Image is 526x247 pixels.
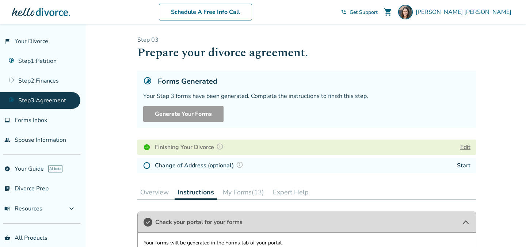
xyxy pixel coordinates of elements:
h5: Forms Generated [158,76,217,86]
span: menu_book [4,206,10,212]
span: Get Support [350,9,378,16]
span: explore [4,166,10,172]
img: Molly Tafoya [398,5,413,19]
img: Completed [143,144,150,151]
span: shopping_cart [384,8,392,16]
button: Edit [460,143,470,152]
span: Forms Inbox [15,116,47,124]
div: Your Step 3 forms have been generated. Complete the instructions to finish this step. [143,92,470,100]
h1: Prepare your divorce agreement. [137,44,476,62]
p: Step 0 3 [137,36,476,44]
span: expand_more [67,204,76,213]
span: AI beta [48,165,62,172]
span: [PERSON_NAME] [PERSON_NAME] [416,8,514,16]
h4: Change of Address (optional) [155,161,245,170]
button: Instructions [175,185,217,200]
img: Question Mark [216,143,224,150]
span: flag_2 [4,38,10,44]
a: phone_in_talkGet Support [341,9,378,16]
img: Question Mark [236,161,243,168]
span: list_alt_check [4,186,10,191]
button: Expert Help [270,185,312,199]
img: Not Started [143,162,150,169]
button: Generate Your Forms [143,106,224,122]
span: shopping_basket [4,235,10,241]
span: Resources [4,205,42,213]
a: Schedule A Free Info Call [159,4,252,20]
span: inbox [4,117,10,123]
a: Start [457,161,470,170]
span: phone_in_talk [341,9,347,15]
iframe: Chat Widget [489,212,526,247]
button: My Forms(13) [220,185,267,199]
span: people [4,137,10,143]
h4: Finishing Your Divorce [155,142,226,152]
button: Overview [137,185,172,199]
span: Check your portal for your forms [155,218,458,226]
